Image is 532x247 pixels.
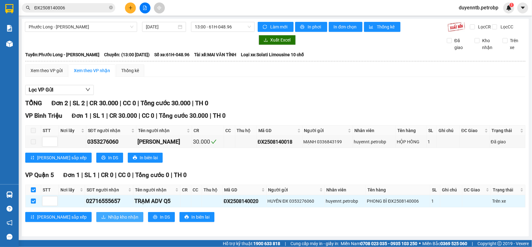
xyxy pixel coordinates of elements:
[422,240,467,247] span: Miền Bắc
[419,242,421,245] span: ⚪️
[157,6,161,10] span: aim
[223,195,267,207] td: ĐX2508140020
[353,126,396,136] th: Nhân viên
[510,3,514,7] sup: 1
[520,5,526,11] span: caret-down
[37,154,87,161] span: [PERSON_NAME] sắp xếp
[109,6,113,9] span: close-circle
[431,198,439,205] div: 1
[135,186,174,193] span: Tên người nhận
[290,240,339,247] span: Cung cấp máy in - giấy in:
[109,5,113,11] span: close-circle
[271,23,289,30] span: Làm mới
[60,127,80,134] span: Nơi lấy
[128,6,133,10] span: plus
[134,197,179,205] div: TRẠM ADV Q5
[31,67,63,74] div: Xem theo VP gửi
[364,22,400,32] button: bar-chartThống kê
[300,25,305,30] span: printer
[397,138,425,145] div: HỘP HỒNG
[135,171,169,179] span: Tổng cước 0
[508,37,526,51] span: Trên xe
[396,126,427,136] th: Tên hàng
[49,5,91,20] div: VP Đắk Nhau
[29,22,133,32] span: Phước Long - Hồ Chí Minh
[108,214,138,220] span: Nhập kho nhận
[25,171,54,179] span: VP Quận 5
[285,240,286,247] span: |
[37,214,87,220] span: [PERSON_NAME] sắp xếp
[73,99,85,107] span: SL 2
[264,38,268,43] span: download
[118,171,131,179] span: CC 0
[48,40,92,49] div: 50.000
[121,67,139,74] div: Thống kê
[138,127,185,134] span: Tên người nhận
[86,136,137,148] td: 0353276060
[180,212,214,222] button: printerIn biên lai
[493,186,519,193] span: Trạng thái
[146,23,177,30] input: 14/08/2025
[153,215,157,220] span: printer
[81,171,83,179] span: |
[461,127,483,134] span: ĐC Giao
[329,22,363,32] button: In đơn chọn
[115,171,117,179] span: |
[93,112,105,119] span: SL 1
[139,112,140,119] span: |
[104,51,150,58] span: Chuyến: (13:00 [DATE])
[195,99,208,107] span: TH 0
[341,240,417,247] span: Miền Nam
[6,191,13,198] img: warehouse-icon
[213,112,226,119] span: TH 0
[257,136,303,148] td: ĐX2508140018
[85,195,133,207] td: 02716555657
[491,138,524,145] div: Đã giao
[192,126,224,136] th: CR
[304,138,352,145] div: MẠNH 0336843199
[258,138,301,146] div: ĐX2508140018
[271,37,291,43] span: Xuất Excel
[87,137,135,146] div: 0353276060
[25,112,62,119] span: VP Bình Triệu
[258,127,296,134] span: Mã GD
[25,153,92,163] button: sort-ascending[PERSON_NAME] sắp xếp
[60,186,79,193] span: Nơi lấy
[41,126,59,136] th: STT
[366,185,430,195] th: Tên hàng
[108,154,118,161] span: In DS
[137,137,191,146] div: [PERSON_NAME]
[491,127,519,134] span: Trạng thái
[253,241,280,246] strong: 1900 633 818
[325,185,366,195] th: Nhân viên
[223,240,280,247] span: Hỗ trợ kỹ thuật:
[142,112,154,119] span: CC 0
[517,2,528,13] button: caret-down
[30,156,35,161] span: sort-ascending
[137,99,139,107] span: |
[480,37,498,51] span: Kho nhận
[49,6,64,12] span: Nhận:
[506,5,512,11] img: icon-new-feature
[224,197,266,205] div: ĐX2508140020
[326,198,365,205] div: huyennt.petrobp
[120,99,121,107] span: |
[96,212,143,222] button: downloadNhập kho nhận
[137,136,192,148] td: HUYỀN PETRO
[5,5,44,20] div: VP Quận 5
[258,22,294,32] button: syncLàm mới
[123,99,136,107] span: CC 0
[452,37,470,51] span: Đã giao
[476,23,492,30] span: Lọc CR
[202,185,223,195] th: Thu hộ
[510,3,513,7] span: 1
[7,220,12,226] span: notification
[132,171,134,179] span: |
[128,153,163,163] button: printerIn biên lai
[180,185,191,195] th: CR
[25,99,42,107] span: TỔNG
[51,99,68,107] span: Đơn 2
[259,35,296,45] button: downloadXuất Excel
[492,198,524,205] div: Trên xe
[98,171,99,179] span: |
